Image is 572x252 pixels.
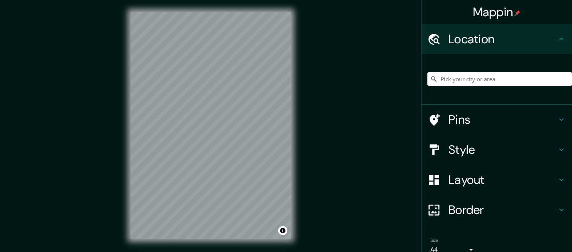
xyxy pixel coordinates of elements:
h4: Layout [448,172,557,187]
iframe: Help widget launcher [505,223,564,244]
img: pin-icon.png [514,10,520,16]
h4: Style [448,142,557,157]
h4: Location [448,32,557,47]
h4: Border [448,202,557,217]
h4: Mappin [473,5,521,20]
label: Size [430,237,438,244]
div: Pins [421,105,572,135]
div: Layout [421,165,572,195]
button: Toggle attribution [278,226,287,235]
canvas: Map [131,12,291,239]
div: Border [421,195,572,225]
h4: Pins [448,112,557,127]
div: Location [421,24,572,54]
input: Pick your city or area [427,72,572,86]
div: Style [421,135,572,165]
